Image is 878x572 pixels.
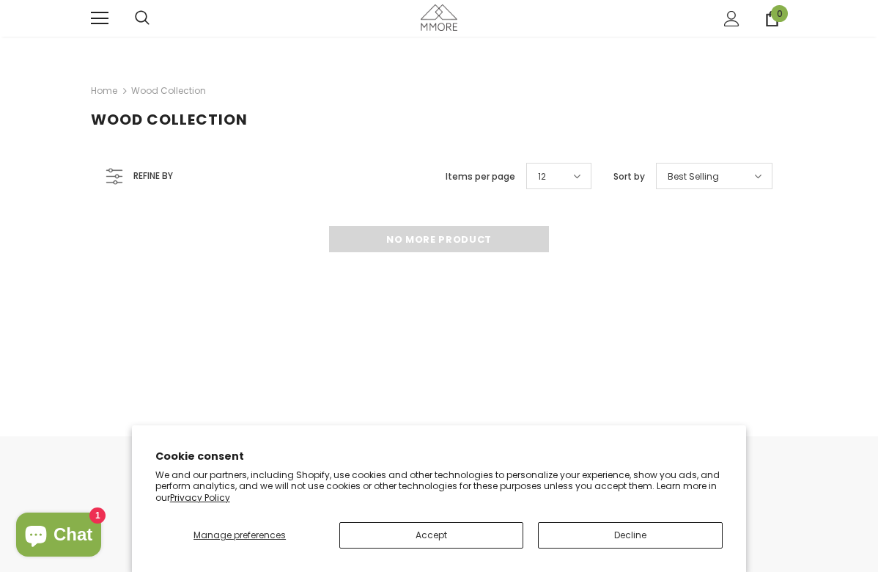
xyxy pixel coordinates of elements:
span: Manage preferences [193,529,286,541]
inbox-online-store-chat: Shopify online store chat [12,513,106,560]
span: 0 [771,5,788,22]
span: 12 [538,169,546,184]
label: Sort by [613,169,645,184]
span: Refine by [133,168,173,184]
span: Best Selling [668,169,719,184]
button: Decline [538,522,723,549]
label: Items per page [446,169,515,184]
img: MMORE Cases [421,4,457,30]
button: Manage preferences [155,522,325,549]
button: Accept [339,522,524,549]
a: Privacy Policy [170,491,230,504]
a: Wood Collection [131,84,206,97]
p: We and our partners, including Shopify, use cookies and other technologies to personalize your ex... [155,469,723,504]
a: 0 [764,11,780,26]
a: Home [91,82,117,100]
h2: Cookie consent [155,449,723,464]
span: Wood Collection [91,109,248,130]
